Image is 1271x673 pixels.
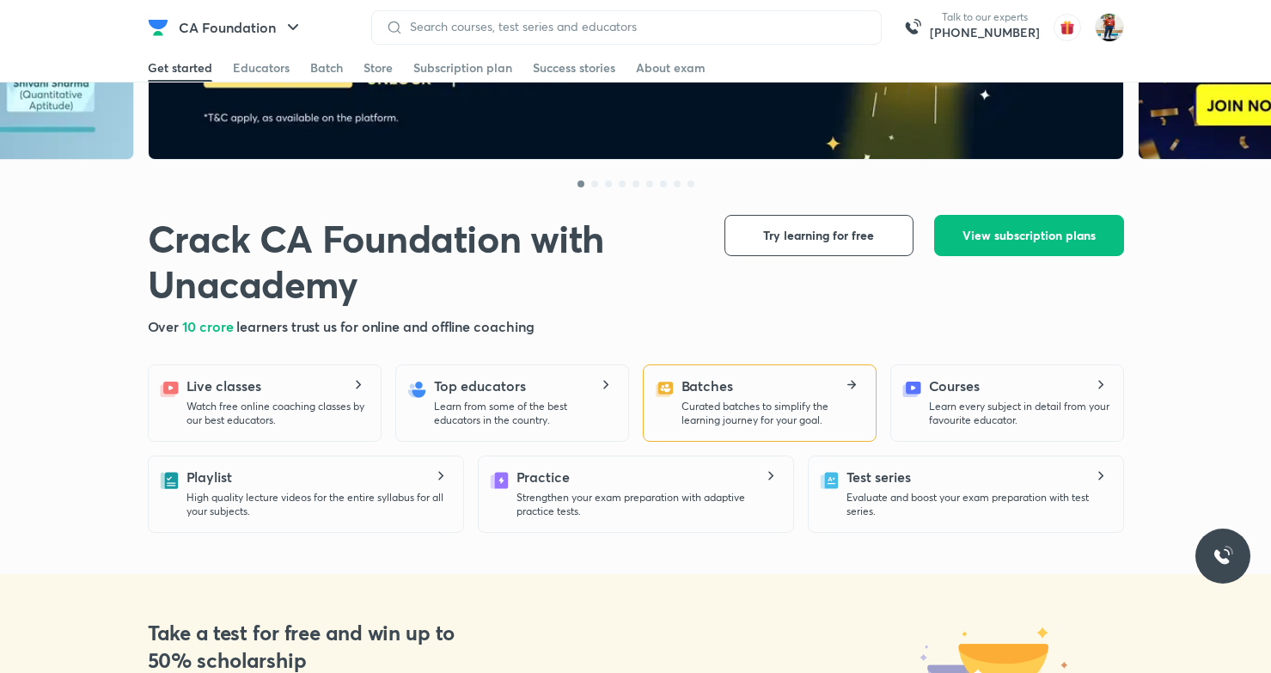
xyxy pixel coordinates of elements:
input: Search courses, test series and educators [403,20,867,34]
p: High quality lecture videos for the entire syllabus for all your subjects. [186,491,449,518]
a: [PHONE_NUMBER] [930,24,1040,41]
img: Company Logo [148,17,168,38]
div: Store [364,59,393,76]
a: Educators [233,54,290,82]
a: Subscription plan [413,54,512,82]
span: View subscription plans [962,227,1096,244]
a: Success stories [533,54,615,82]
p: Curated batches to simplify the learning journey for your goal. [681,400,862,427]
img: Aman Kumar Giri [1095,13,1124,42]
p: Watch free online coaching classes by our best educators. [186,400,367,427]
h5: Playlist [186,467,232,487]
h5: Test series [846,467,911,487]
img: call-us [895,10,930,45]
h5: Courses [929,376,980,396]
button: View subscription plans [934,215,1124,256]
h5: Live classes [186,376,261,396]
a: Store [364,54,393,82]
h1: Crack CA Foundation with Unacademy [148,215,697,307]
h5: Top educators [434,376,526,396]
a: Get started [148,54,212,82]
a: Batch [310,54,343,82]
p: Talk to our experts [930,10,1040,24]
div: Success stories [533,59,615,76]
button: CA Foundation [168,10,314,45]
div: Batch [310,59,343,76]
h5: Practice [516,467,570,487]
a: About exam [636,54,706,82]
span: Try learning for free [763,227,874,244]
p: Strengthen your exam preparation with adaptive practice tests. [516,491,779,518]
img: ttu [1213,546,1233,566]
p: Learn every subject in detail from your favourite educator. [929,400,1109,427]
span: Over [148,317,183,335]
p: Evaluate and boost your exam preparation with test series. [846,491,1109,518]
span: 10 crore [182,317,236,335]
div: Subscription plan [413,59,512,76]
span: learners trust us for online and offline coaching [236,317,534,335]
p: Learn from some of the best educators in the country. [434,400,614,427]
h5: Batches [681,376,733,396]
div: Educators [233,59,290,76]
img: avatar [1054,14,1081,41]
div: About exam [636,59,706,76]
button: Try learning for free [724,215,914,256]
div: Get started [148,59,212,76]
